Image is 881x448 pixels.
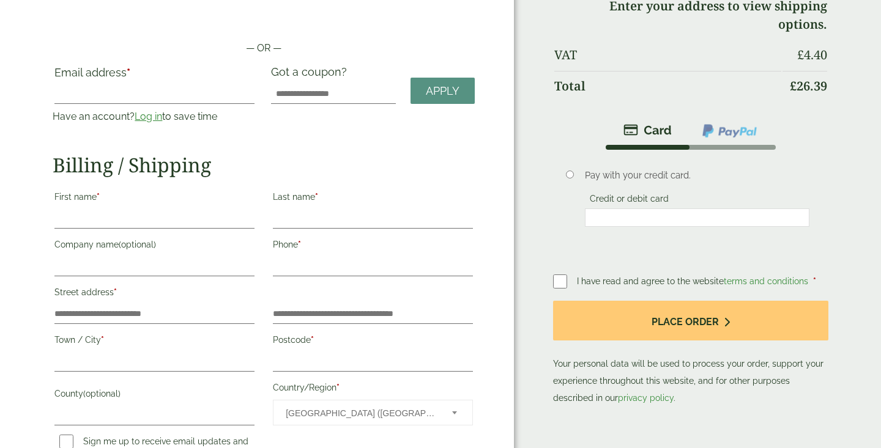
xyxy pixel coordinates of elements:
abbr: required [315,192,318,202]
p: Pay with your credit card. [585,169,809,182]
img: stripe.png [623,123,672,138]
abbr: required [101,335,104,345]
th: Total [554,71,781,101]
label: Postcode [273,331,473,352]
p: Your personal data will be used to process your order, support your experience throughout this we... [553,301,828,406]
bdi: 26.39 [790,78,827,94]
span: United Kingdom (UK) [286,400,436,426]
abbr: required [97,192,100,202]
img: ppcp-gateway.png [701,123,758,139]
label: Phone [273,236,473,257]
a: privacy policy [618,393,674,403]
bdi: 4.40 [797,46,827,63]
label: First name [54,188,255,209]
abbr: required [114,287,117,297]
iframe: Secure payment button frame [53,2,475,26]
label: Last name [273,188,473,209]
span: (optional) [119,240,156,249]
abbr: required [311,335,314,345]
label: Email address [54,67,255,84]
button: Place order [553,301,828,340]
span: Country/Region [273,400,473,425]
label: Town / City [54,331,255,352]
label: Company name [54,236,255,257]
abbr: required [298,240,301,249]
label: Credit or debit card [585,194,674,207]
p: Have an account? to save time [53,109,256,124]
p: — OR — [53,41,475,56]
span: (optional) [83,389,121,398]
span: I have read and agree to the website [577,276,811,286]
abbr: required [336,383,340,392]
th: VAT [554,40,781,70]
h2: Billing / Shipping [53,153,475,177]
iframe: Secure card payment input frame [589,212,806,223]
abbr: required [813,276,816,286]
abbr: required [127,66,130,79]
a: Log in [135,111,162,122]
span: £ [797,46,804,63]
a: terms and conditions [724,276,808,286]
span: Apply [426,84,459,98]
label: Street address [54,284,255,304]
label: Got a coupon? [271,65,352,84]
label: Country/Region [273,379,473,400]
label: County [54,385,255,406]
span: £ [790,78,797,94]
a: Apply [411,78,475,104]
